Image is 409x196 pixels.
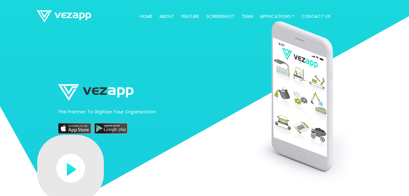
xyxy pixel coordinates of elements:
img: appstore [58,123,91,134]
a: screenshot [204,11,237,22]
img: slider-caption [248,21,373,190]
img: play-button [56,154,85,183]
img: logo [37,10,91,22]
p: The partner to digitize your organization [58,108,156,115]
a: feature [179,11,202,22]
img: play-store [94,123,127,134]
a: contact us [299,11,333,22]
a: Home [137,11,155,22]
a: team [239,11,256,22]
img: logo [58,84,134,101]
a: Applications [258,11,297,22]
a: about [157,11,177,22]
